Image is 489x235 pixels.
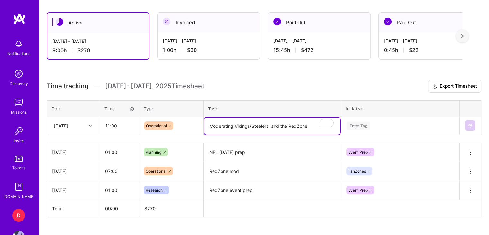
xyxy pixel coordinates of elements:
img: tokens [15,156,23,162]
span: Research [146,188,163,193]
div: Tokens [12,164,25,171]
img: discovery [12,67,25,80]
div: Paid Out [379,13,481,32]
textarea: NFL [DATE] prep [204,144,340,161]
textarea: To enrich screen reader interactions, please activate Accessibility in Grammarly extension settings [204,117,340,135]
div: [DATE] - [DATE] [273,37,365,44]
span: $30 [187,47,197,53]
div: [DATE] - [DATE] [52,38,144,44]
div: [DATE] [52,149,95,155]
div: Invoiced [158,13,260,32]
span: Operational [146,169,167,174]
div: Notifications [7,50,30,57]
div: Initiative [346,105,455,112]
div: 1:00 h [163,47,255,53]
img: right [461,34,464,38]
div: Invite [14,137,24,144]
span: Event Prep [348,150,368,155]
img: Active [56,18,63,26]
span: [DATE] - [DATE] , 2025 Timesheet [105,82,204,90]
span: FanZones [348,169,366,174]
span: Time tracking [47,82,88,90]
div: Discovery [10,80,28,87]
img: bell [12,37,25,50]
img: teamwork [12,96,25,109]
div: [DATE] [52,168,95,174]
div: 9:00 h [52,47,144,54]
div: [DATE] [54,122,68,129]
div: Time [104,105,134,112]
div: D [12,209,25,222]
span: Planning [146,150,161,155]
th: Total [47,200,100,217]
textarea: RedZone event prep [204,182,340,199]
div: [DATE] [52,187,95,193]
img: Invite [12,125,25,137]
img: Submit [467,123,473,128]
th: Type [139,100,204,117]
span: $22 [409,47,419,53]
img: guide book [12,180,25,193]
i: icon Chevron [89,124,92,127]
div: 0:45 h [384,47,476,53]
span: $270 [77,47,90,54]
div: Paid Out [268,13,370,32]
div: Enter Tag [347,121,370,131]
div: Missions [11,109,27,116]
img: Paid Out [384,18,392,25]
th: Date [47,100,100,117]
span: Event Prep [348,188,368,193]
div: 15:45 h [273,47,365,53]
button: Export Timesheet [428,80,481,93]
div: [DOMAIN_NAME] [3,193,34,200]
span: $472 [301,47,313,53]
img: Invoiced [163,18,170,25]
th: 09:00 [100,200,139,217]
div: [DATE] - [DATE] [163,37,255,44]
img: Paid Out [273,18,281,25]
input: HH:MM [100,182,139,199]
div: [DATE] - [DATE] [384,37,476,44]
input: HH:MM [100,117,139,134]
div: Active [47,13,149,33]
i: icon Download [432,83,437,90]
span: $ 270 [144,206,156,211]
textarea: RedZone mod [204,163,340,180]
img: logo [13,13,26,24]
input: HH:MM [100,144,139,161]
input: HH:MM [100,163,139,180]
th: Task [204,100,341,117]
a: D [11,209,27,222]
span: Operational [146,123,167,128]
